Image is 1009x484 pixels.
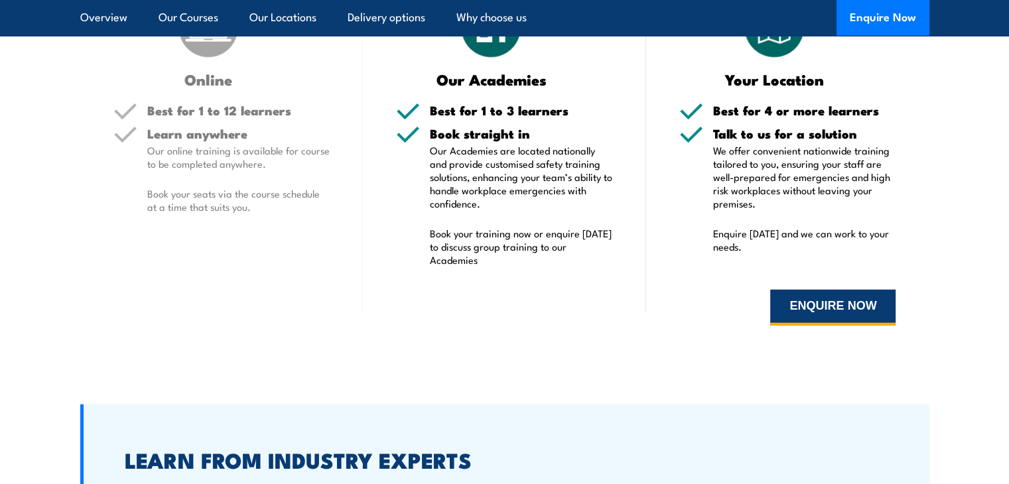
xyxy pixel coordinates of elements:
[679,72,870,87] h3: Your Location
[147,144,330,170] p: Our online training is available for course to be completed anywhere.
[713,127,896,140] h5: Talk to us for a solution
[770,290,896,326] button: ENQUIRE NOW
[147,104,330,117] h5: Best for 1 to 12 learners
[147,187,330,213] p: Book your seats via the course schedule at a time that suits you.
[147,127,330,140] h5: Learn anywhere
[713,227,896,253] p: Enquire [DATE] and we can work to your needs.
[113,72,304,87] h3: Online
[430,144,613,210] p: Our Academies are located nationally and provide customised safety training solutions, enhancing ...
[430,227,613,267] p: Book your training now or enquire [DATE] to discuss group training to our Academies
[125,450,472,469] h2: LEARN FROM INDUSTRY EXPERTS
[713,144,896,210] p: We offer convenient nationwide training tailored to you, ensuring your staff are well-prepared fo...
[396,72,586,87] h3: Our Academies
[713,104,896,117] h5: Best for 4 or more learners
[430,127,613,140] h5: Book straight in
[430,104,613,117] h5: Best for 1 to 3 learners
